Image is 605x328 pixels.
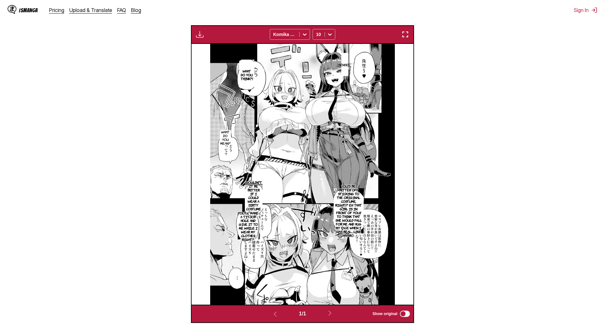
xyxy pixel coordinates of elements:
[299,311,306,317] span: 1 / 1
[19,7,38,13] div: IsManga
[591,7,597,13] img: Sign out
[131,7,141,13] a: Blog
[244,179,263,220] p: Wouldn't it be better if I could wear a dirty costume right away!?
[219,129,232,146] p: What do you mean?
[401,31,409,38] img: Enter fullscreen
[239,68,254,82] p: What do you think?!
[8,5,16,14] img: IsManga Logo
[69,7,112,13] a: Upload & Translate
[326,309,334,317] img: Next page
[574,7,597,13] button: Sign In
[236,210,260,243] p: You'll make a titjob hole and give it to me while I wear my clothes, right?
[334,183,364,238] p: You'd be better off sticking to the original costume, right!? Eh. That girl is in front of you!! ...
[400,311,410,317] input: Show original
[337,61,353,68] p: Sensei~
[271,310,279,318] img: Previous page
[49,7,64,13] a: Pricing
[196,31,204,38] img: Download translated images
[210,44,395,305] img: Manga Panel
[372,312,397,316] span: Show original
[117,7,126,13] a: FAQ
[8,5,49,15] a: IsManga LogoIsManga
